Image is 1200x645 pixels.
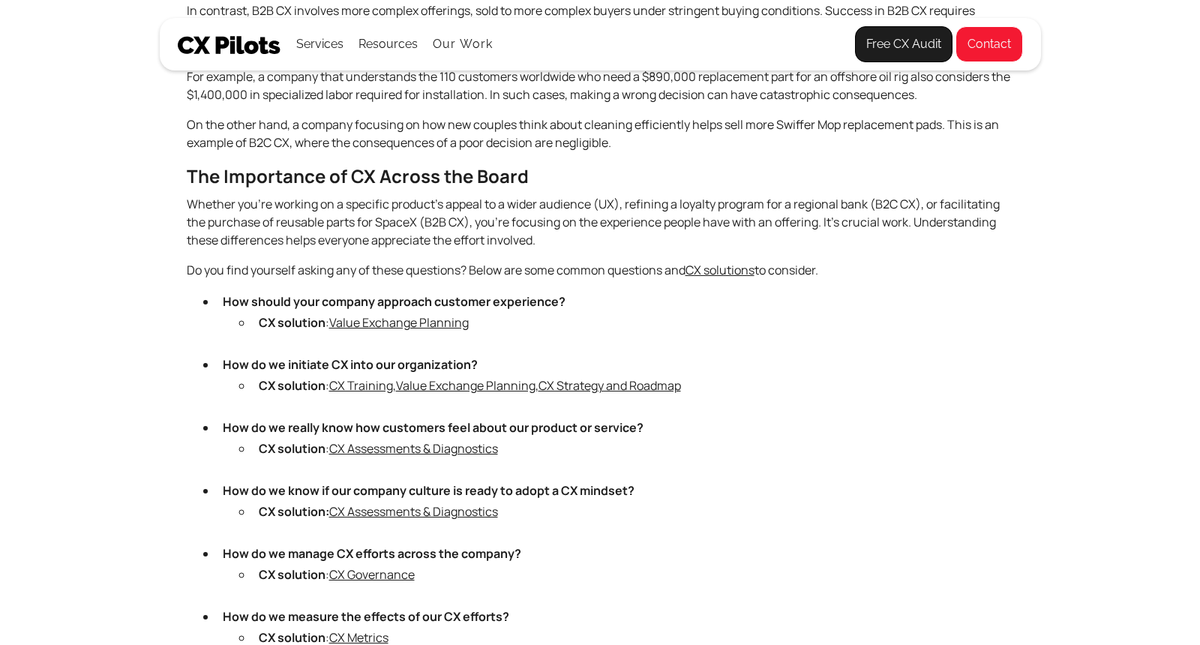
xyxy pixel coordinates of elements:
[358,34,418,55] div: Resources
[955,26,1023,62] a: Contact
[223,293,565,310] strong: How should your company approach customer experience?
[329,314,469,331] a: Value Exchange Planning
[396,377,535,394] a: Value Exchange Planning
[223,419,643,436] strong: How do we really know how customers feel about our product or service?
[253,438,1014,459] li: :
[223,608,509,625] strong: How do we measure the effects of our CX efforts?
[187,163,1014,189] h3: The Importance of CX Across the Board
[223,356,478,373] strong: How do we initiate CX into our organization?
[329,377,393,394] a: CX Training
[259,440,325,457] strong: CX solution
[259,377,325,394] strong: CX solution
[259,503,329,520] strong: CX solution:
[253,312,1014,333] li: :
[253,375,1014,396] li: : , ,
[187,115,1014,151] p: On the other hand, a company focusing on how new couples think about cleaning efficiently helps s...
[296,19,343,70] div: Services
[855,26,952,62] a: Free CX Audit
[187,67,1014,103] p: For example, a company that understands the 110 customers worldwide who need a $890,000 replaceme...
[187,1,1014,55] p: In contrast, B2B CX involves more complex offerings, sold to more complex buyers under stringent ...
[223,545,521,562] strong: How do we manage CX efforts across the company?
[187,195,1014,249] p: Whether you’re working on a specific product’s appeal to a wider audience (UX), refining a loyalt...
[433,37,493,51] a: Our Work
[259,566,325,583] strong: CX solution
[259,314,325,331] strong: CX solution
[187,261,1014,279] p: Do you find yourself asking any of these questions? Below are some common questions and to consider.
[538,377,681,394] a: CX Strategy and Roadmap
[296,34,343,55] div: Services
[223,482,634,499] strong: How do we know if our company culture is ready to adopt a CX mindset?
[329,440,498,457] a: CX Assessments & Diagnostics
[329,503,498,520] a: CX Assessments & Diagnostics
[329,566,415,583] a: CX Governance
[358,19,418,70] div: Resources
[685,262,754,278] a: CX solutions
[253,564,1014,585] li: :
